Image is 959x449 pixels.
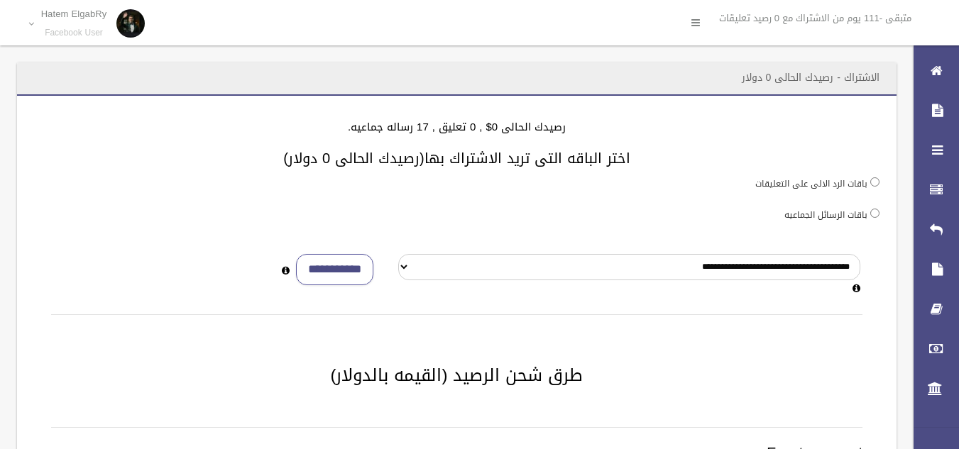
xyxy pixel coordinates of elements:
[34,121,879,133] h4: رصيدك الحالى 0$ , 0 تعليق , 17 رساله جماعيه.
[41,9,107,19] p: Hatem ElgabRy
[41,28,107,38] small: Facebook User
[725,64,897,92] header: الاشتراك - رصيدك الحالى 0 دولار
[755,176,867,192] label: باقات الرد الالى على التعليقات
[34,150,879,166] h3: اختر الباقه التى تريد الاشتراك بها(رصيدك الحالى 0 دولار)
[34,366,879,384] h2: طرق شحن الرصيد (القيمه بالدولار)
[784,207,867,223] label: باقات الرسائل الجماعيه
